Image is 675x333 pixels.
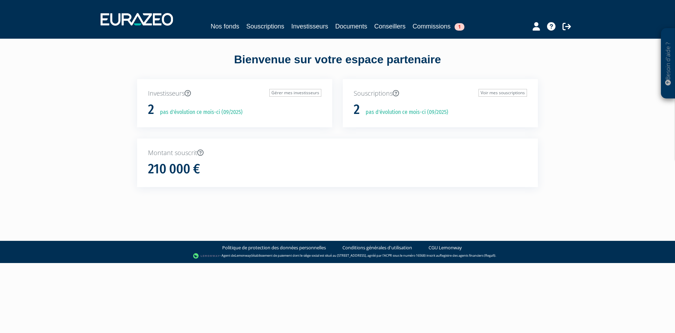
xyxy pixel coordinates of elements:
a: Documents [335,21,367,31]
h1: 210 000 € [148,162,200,177]
img: 1732889491-logotype_eurazeo_blanc_rvb.png [101,13,173,26]
span: 1 [455,23,464,31]
p: Investisseurs [148,89,321,98]
p: Montant souscrit [148,148,527,158]
a: Conditions générales d'utilisation [342,244,412,251]
a: Commissions1 [413,21,464,31]
p: Besoin d'aide ? [664,32,672,95]
a: Nos fonds [211,21,239,31]
a: Registre des agents financiers (Regafi) [440,253,495,258]
h1: 2 [354,102,360,117]
img: logo-lemonway.png [193,252,220,260]
div: Bienvenue sur votre espace partenaire [132,52,543,79]
p: pas d'évolution ce mois-ci (09/2025) [155,108,243,116]
p: Souscriptions [354,89,527,98]
a: Gérer mes investisseurs [269,89,321,97]
a: Politique de protection des données personnelles [222,244,326,251]
a: Investisseurs [291,21,328,31]
p: pas d'évolution ce mois-ci (09/2025) [361,108,448,116]
div: - Agent de (établissement de paiement dont le siège social est situé au [STREET_ADDRESS], agréé p... [7,252,668,260]
a: Conseillers [374,21,406,31]
a: Lemonway [235,253,251,258]
h1: 2 [148,102,154,117]
a: Souscriptions [246,21,284,31]
a: CGU Lemonway [429,244,462,251]
a: Voir mes souscriptions [478,89,527,97]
